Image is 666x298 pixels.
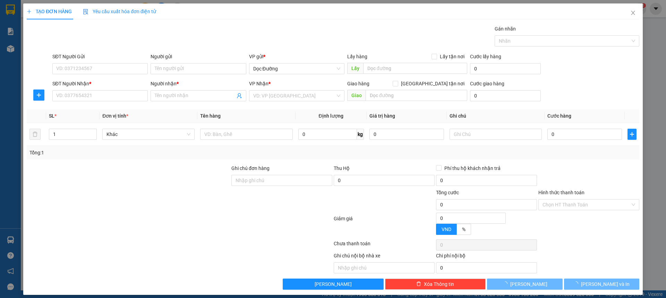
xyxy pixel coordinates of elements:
div: Người nhận [151,80,246,87]
button: deleteXóa Thông tin [385,279,486,290]
div: Chi phí nội bộ [436,252,537,262]
span: TẠO ĐƠN HÀNG [27,9,72,14]
span: loading [573,281,581,286]
span: [PERSON_NAME] và In [581,280,630,288]
button: Close [623,3,643,23]
div: VP gửi [249,53,344,60]
button: plus [33,90,44,101]
span: Thu Hộ [334,165,350,171]
div: Giảm giá [333,215,435,238]
span: Khác [106,129,190,139]
div: SĐT Người Nhận [52,80,148,87]
input: VD: Bàn, Ghế [200,129,292,140]
span: Giao [347,90,366,101]
span: plus [27,9,32,14]
span: [GEOGRAPHIC_DATA] tận nơi [398,80,467,87]
span: [PERSON_NAME] [510,280,547,288]
button: plus [627,129,637,140]
span: Tên hàng [200,113,221,119]
button: delete [29,129,41,140]
input: Dọc đường [366,90,467,101]
label: Cước giao hàng [470,81,504,86]
span: VP Nhận [249,81,268,86]
span: close [630,10,636,16]
label: Gán nhãn [495,26,516,32]
span: Đơn vị tính [102,113,128,119]
span: Cước hàng [547,113,571,119]
span: Lấy hàng [347,54,367,59]
span: Giao hàng [347,81,369,86]
div: Chưa thanh toán [333,240,435,252]
button: [PERSON_NAME] [283,279,384,290]
span: user-add [237,93,242,99]
div: SĐT Người Gửi [52,53,148,60]
span: Tổng cước [436,190,459,195]
span: Xóa Thông tin [424,280,454,288]
span: Lấy tận nơi [437,53,467,60]
input: Ghi chú đơn hàng [231,175,332,186]
input: Cước giao hàng [470,90,541,101]
span: delete [416,281,421,287]
input: Dọc đường [363,63,467,74]
span: Lấy [347,63,363,74]
span: Giá trị hàng [369,113,395,119]
span: plus [34,92,44,98]
span: Định lượng [319,113,343,119]
span: Dọc Đường [253,63,340,74]
div: Tổng: 1 [29,149,257,156]
button: [PERSON_NAME] và In [564,279,639,290]
span: kg [357,129,364,140]
span: [PERSON_NAME] [315,280,352,288]
th: Ghi chú [447,109,545,123]
div: Ghi chú nội bộ nhà xe [334,252,435,262]
img: icon [83,9,88,15]
span: SL [49,113,54,119]
input: Ghi Chú [450,129,542,140]
label: Cước lấy hàng [470,54,501,59]
span: Yêu cầu xuất hóa đơn điện tử [83,9,156,14]
span: VND [442,227,451,232]
span: loading [503,281,510,286]
input: Nhập ghi chú [334,262,435,273]
div: Người gửi [151,53,246,60]
label: Hình thức thanh toán [538,190,584,195]
input: 0 [369,129,444,140]
span: Phí thu hộ khách nhận trả [442,164,503,172]
input: Cước lấy hàng [470,63,541,74]
label: Ghi chú đơn hàng [231,165,270,171]
span: % [462,227,466,232]
span: plus [628,131,636,137]
button: [PERSON_NAME] [487,279,562,290]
